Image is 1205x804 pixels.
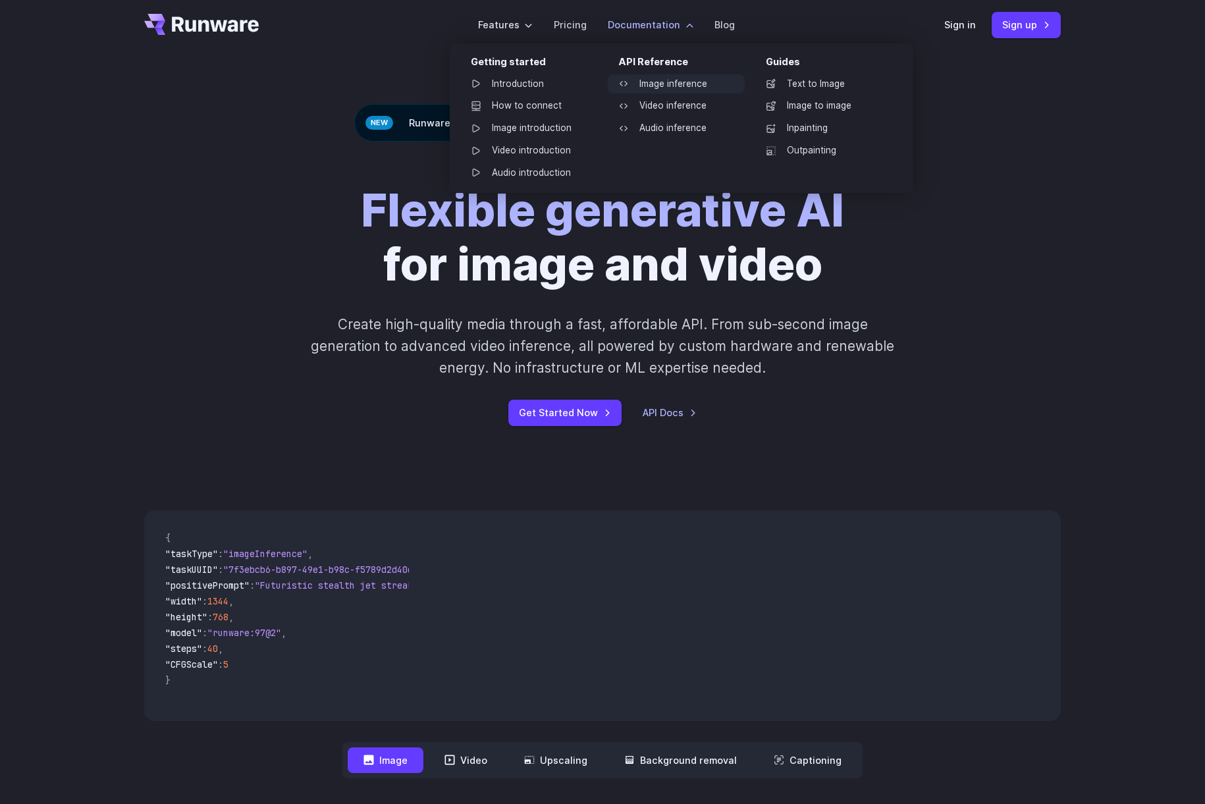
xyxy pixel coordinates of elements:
[471,54,597,74] div: Getting started
[460,96,597,116] a: How to connect
[144,14,259,35] a: Go to /
[281,627,286,639] span: ,
[608,747,753,773] button: Background removal
[218,548,223,560] span: :
[460,141,597,161] a: Video introduction
[429,747,503,773] button: Video
[643,405,697,420] a: API Docs
[478,17,533,32] label: Features
[508,747,603,773] button: Upscaling
[202,627,207,639] span: :
[165,595,202,607] span: "width"
[309,313,896,379] p: Create high-quality media through a fast, affordable API. From sub-second image generation to adv...
[608,96,745,116] a: Video inference
[218,643,223,655] span: ,
[348,747,423,773] button: Image
[508,400,622,425] a: Get Started Now
[165,643,202,655] span: "steps"
[714,17,735,32] a: Blog
[755,96,892,116] a: Image to image
[608,74,745,94] a: Image inference
[165,548,218,560] span: "taskType"
[758,747,857,773] button: Captioning
[755,141,892,161] a: Outpainting
[218,658,223,670] span: :
[755,119,892,138] a: Inpainting
[165,532,171,544] span: {
[228,595,234,607] span: ,
[165,674,171,686] span: }
[460,74,597,94] a: Introduction
[165,564,218,576] span: "taskUUID"
[207,595,228,607] span: 1344
[213,611,228,623] span: 768
[460,163,597,183] a: Audio introduction
[207,627,281,639] span: "runware:97@2"
[223,564,423,576] span: "7f3ebcb6-b897-49e1-b98c-f5789d2d40d7"
[165,658,218,670] span: "CFGScale"
[202,643,207,655] span: :
[255,579,734,591] span: "Futuristic stealth jet streaking through a neon-lit cityscape with glowing purple exhaust"
[361,184,844,292] h1: for image and video
[460,119,597,138] a: Image introduction
[618,54,745,74] div: API Reference
[308,548,313,560] span: ,
[354,104,851,142] div: Runware raises $13M seed funding led by Insight Partners
[944,17,976,32] a: Sign in
[218,564,223,576] span: :
[165,579,250,591] span: "positivePrompt"
[608,119,745,138] a: Audio inference
[992,12,1061,38] a: Sign up
[165,627,202,639] span: "model"
[250,579,255,591] span: :
[165,611,207,623] span: "height"
[207,611,213,623] span: :
[608,17,693,32] label: Documentation
[554,17,587,32] a: Pricing
[223,548,308,560] span: "imageInference"
[766,54,892,74] div: Guides
[207,643,218,655] span: 40
[228,611,234,623] span: ,
[223,658,228,670] span: 5
[755,74,892,94] a: Text to Image
[361,183,844,238] strong: Flexible generative AI
[202,595,207,607] span: :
